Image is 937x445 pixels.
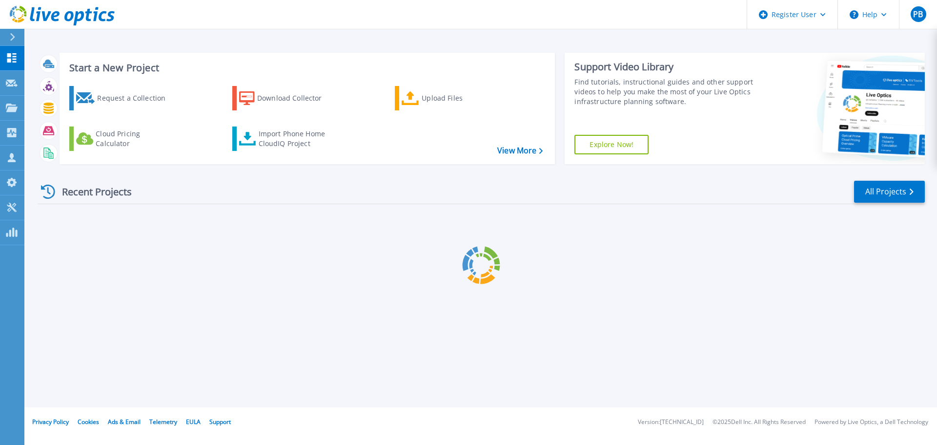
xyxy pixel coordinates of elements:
div: Recent Projects [38,180,145,204]
a: Download Collector [232,86,341,110]
li: Version: [TECHNICAL_ID] [638,419,704,425]
a: Cookies [78,418,99,426]
a: Upload Files [395,86,504,110]
div: Import Phone Home CloudIQ Project [259,129,335,148]
h3: Start a New Project [69,63,543,73]
a: Explore Now! [574,135,649,154]
a: Support [209,418,231,426]
a: Ads & Email [108,418,141,426]
a: Cloud Pricing Calculator [69,127,178,151]
a: Privacy Policy [32,418,69,426]
li: © 2025 Dell Inc. All Rights Reserved [713,419,806,425]
a: Telemetry [149,418,177,426]
a: All Projects [854,181,925,203]
div: Download Collector [257,88,335,108]
div: Upload Files [422,88,500,108]
li: Powered by Live Optics, a Dell Technology [815,419,928,425]
span: PB [913,10,923,18]
a: Request a Collection [69,86,178,110]
a: EULA [186,418,201,426]
a: View More [497,146,543,155]
div: Support Video Library [574,61,758,73]
div: Find tutorials, instructional guides and other support videos to help you make the most of your L... [574,77,758,106]
div: Cloud Pricing Calculator [96,129,174,148]
div: Request a Collection [97,88,175,108]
